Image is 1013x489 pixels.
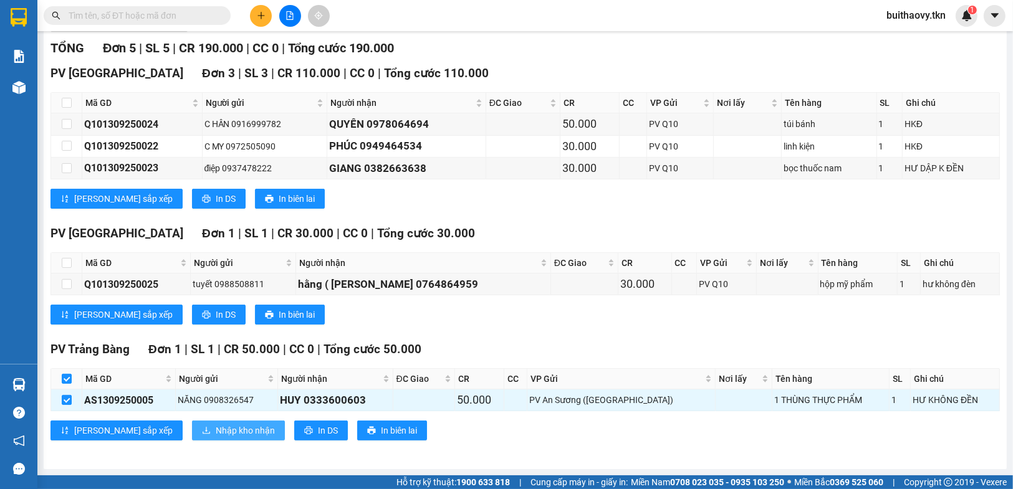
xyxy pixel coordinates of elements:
span: CR 110.000 [277,66,340,80]
div: PV Q10 [649,117,711,131]
span: | [282,40,285,55]
span: Người gửi [206,96,314,110]
span: PV Trảng Bàng [50,342,130,356]
td: PV Q10 [647,158,714,179]
td: Q101309250023 [82,158,203,179]
div: 1 THÙNG THỰC PHẨM [774,393,887,407]
button: printerIn biên lai [255,189,325,209]
span: Đơn 5 [103,40,136,55]
button: sort-ascending[PERSON_NAME] sắp xếp [50,189,183,209]
div: 50.000 [562,115,617,133]
button: printerIn biên lai [357,420,427,440]
div: PHÚC 0949464534 [329,138,484,154]
span: | [185,342,188,356]
div: túi bánh [784,117,875,131]
strong: 0369 525 060 [830,477,883,487]
span: Nơi lấy [719,372,759,386]
th: Ghi chú [903,93,1000,113]
div: hộp mỹ phẩm [820,277,895,291]
td: PV Q10 [647,136,714,158]
div: tuyết 0988508811 [193,277,294,291]
span: printer [367,426,376,436]
span: SL 1 [191,342,214,356]
div: HUY 0333600603 [280,392,390,409]
button: printerIn DS [192,189,246,209]
div: PV Q10 [699,277,755,291]
div: PV Q10 [649,161,711,175]
div: 1 [900,277,918,291]
div: bọc thuốc nam [784,161,875,175]
div: 50.000 [457,391,502,409]
td: PV Q10 [697,273,757,295]
span: 1 [970,6,974,14]
span: printer [304,426,313,436]
div: HƯ KHÔNG ĐỀN [913,393,997,407]
th: CR [560,93,620,113]
span: printer [265,194,274,204]
div: 1 [891,393,908,407]
span: question-circle [13,407,25,419]
span: CR 30.000 [277,226,334,240]
th: CC [504,369,527,389]
span: [PERSON_NAME] sắp xếp [74,192,173,206]
td: AS1309250005 [82,389,176,411]
span: In biên lai [279,308,315,321]
button: caret-down [984,5,1006,27]
td: PV An Sương (Hàng Hóa) [527,389,716,411]
span: ĐC Giao [489,96,547,110]
button: file-add [279,5,301,27]
button: sort-ascending[PERSON_NAME] sắp xếp [50,305,183,325]
span: Người gửi [179,372,265,386]
span: Người gửi [194,256,283,270]
span: SL 1 [244,226,268,240]
button: downloadNhập kho nhận [192,420,285,440]
span: CC 0 [343,226,368,240]
span: Tổng cước 110.000 [384,66,489,80]
span: Đơn 3 [202,66,235,80]
span: | [371,226,374,240]
span: | [238,66,241,80]
td: Q101309250022 [82,136,203,158]
span: Mã GD [85,256,178,270]
span: sort-ascending [60,194,69,204]
span: In biên lai [279,192,315,206]
sup: 1 [968,6,977,14]
div: 1 [879,117,900,131]
span: In DS [216,308,236,321]
div: PV Q10 [649,140,711,153]
span: copyright [944,478,953,487]
th: Tên hàng [819,253,898,273]
strong: 0708 023 035 - 0935 103 250 [670,477,784,487]
button: printerIn DS [294,420,348,440]
span: plus [257,11,266,20]
button: plus [250,5,272,27]
div: C HÂN 0916999782 [204,117,325,131]
li: Hotline: 1900 8153 [117,46,521,62]
span: Miền Bắc [794,475,883,489]
span: VP Gửi [650,96,701,110]
span: | [283,342,286,356]
div: HKĐ [905,140,997,153]
button: sort-ascending[PERSON_NAME] sắp xếp [50,420,183,440]
span: | [139,40,142,55]
div: Q101309250022 [84,138,200,154]
span: Tổng cước 50.000 [324,342,421,356]
span: In DS [216,192,236,206]
span: [PERSON_NAME] sắp xếp [74,308,173,321]
span: SL 5 [145,40,170,55]
span: Tổng cước 30.000 [377,226,475,240]
span: Nhập kho nhận [216,424,275,437]
b: GỬI : PV Trảng Bàng [16,90,171,111]
span: | [173,40,176,55]
span: | [238,226,241,240]
span: PV [GEOGRAPHIC_DATA] [50,66,183,80]
th: Ghi chú [911,369,1000,389]
li: [STREET_ADDRESS][PERSON_NAME]. [GEOGRAPHIC_DATA], Tỉnh [GEOGRAPHIC_DATA] [117,31,521,46]
span: ĐC Giao [396,372,442,386]
div: QUYÊN 0978064694 [329,116,484,133]
span: Hỗ trợ kỹ thuật: [396,475,510,489]
div: C MY 0972505090 [204,140,325,153]
th: SL [890,369,911,389]
div: 1 [879,140,900,153]
img: logo.jpg [16,16,78,78]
